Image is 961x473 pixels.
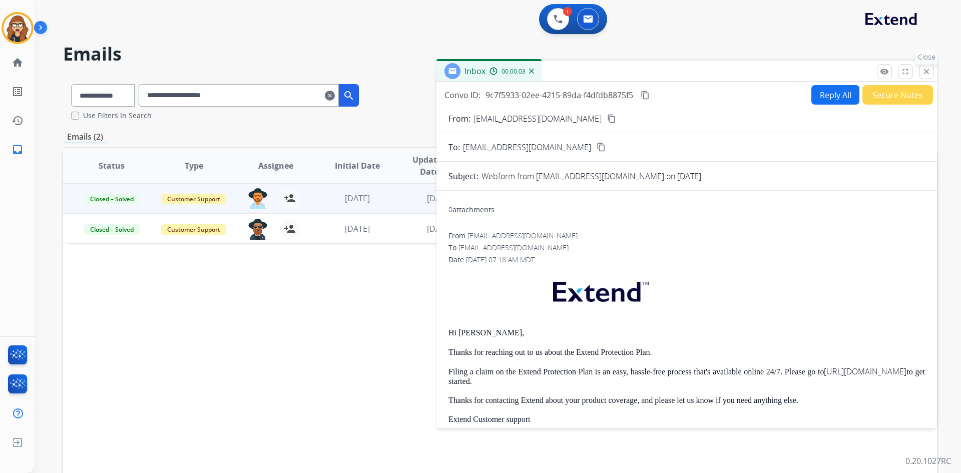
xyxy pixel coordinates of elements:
[458,243,569,252] span: [EMAIL_ADDRESS][DOMAIN_NAME]
[811,85,859,105] button: Reply All
[407,154,452,178] span: Updated Date
[473,113,602,125] p: [EMAIL_ADDRESS][DOMAIN_NAME]
[427,223,452,234] span: [DATE]
[922,67,931,76] mat-icon: close
[448,255,925,265] div: Date:
[482,170,701,182] p: Webform from [EMAIL_ADDRESS][DOMAIN_NAME] on [DATE]
[448,170,478,182] p: Subject:
[335,160,380,172] span: Initial Date
[486,90,633,101] span: 9c7f5933-02ee-4215-89da-f4dfdb8875f5
[467,231,578,240] span: [EMAIL_ADDRESS][DOMAIN_NAME]
[563,7,572,16] div: 1
[258,160,293,172] span: Assignee
[901,67,910,76] mat-icon: fullscreen
[448,243,925,253] div: To:
[463,141,591,153] span: [EMAIL_ADDRESS][DOMAIN_NAME]
[63,131,107,143] p: Emails (2)
[343,90,355,102] mat-icon: search
[448,415,925,424] p: Extend Customer support
[427,193,452,204] span: [DATE]
[83,111,152,121] label: Use Filters In Search
[63,44,937,64] h2: Emails
[284,223,296,235] mat-icon: person_add
[824,366,906,377] a: [URL][DOMAIN_NAME]
[466,255,535,264] span: [DATE] 07:18 AM MDT
[641,91,650,100] mat-icon: content_copy
[185,160,203,172] span: Type
[915,50,938,65] p: Close
[325,90,335,102] mat-icon: clear
[448,231,925,241] div: From:
[99,160,125,172] span: Status
[464,66,486,77] span: Inbox
[4,14,32,42] img: avatar
[607,114,616,123] mat-icon: content_copy
[448,396,925,405] p: Thanks for contacting Extend about your product coverage, and please let us know if you need anyt...
[161,224,226,235] span: Customer Support
[444,89,480,101] p: Convo ID:
[880,67,889,76] mat-icon: remove_red_eye
[12,144,24,156] mat-icon: inbox
[161,194,226,204] span: Customer Support
[248,219,268,240] img: agent-avatar
[448,328,925,337] p: Hi [PERSON_NAME],
[448,367,925,386] p: Filing a claim on the Extend Protection Plan is an easy, hassle-free process that's available onl...
[448,205,495,215] div: attachments
[284,192,296,204] mat-icon: person_add
[597,143,606,152] mat-icon: content_copy
[905,455,951,467] p: 0.20.1027RC
[345,223,370,234] span: [DATE]
[448,113,470,125] p: From:
[541,270,659,309] img: extend.png
[862,85,933,105] button: Secure Notes
[448,141,460,153] p: To:
[919,64,934,79] button: Close
[12,57,24,69] mat-icon: home
[345,193,370,204] span: [DATE]
[84,224,140,235] span: Closed – Solved
[248,188,268,209] img: agent-avatar
[84,194,140,204] span: Closed – Solved
[502,68,526,76] span: 00:00:03
[448,348,925,357] p: Thanks for reaching out to us about the Extend Protection Plan.
[12,86,24,98] mat-icon: list_alt
[12,115,24,127] mat-icon: history
[448,205,452,214] span: 0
